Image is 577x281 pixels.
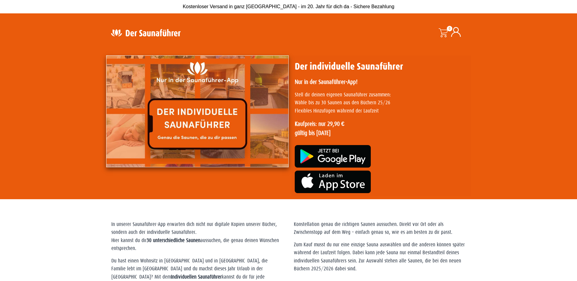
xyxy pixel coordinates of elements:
[171,274,222,280] strong: Individuellen Saunaführer
[295,120,345,136] strong: Kaufpreis: nur 29,90 € gültig bis [DATE]
[294,241,466,273] p: Zum Kauf musst du nur eine einzige Sauna auswählen und die anderen können später während der Lauf...
[295,78,357,85] strong: Nur in der Saunaführer-App!
[295,91,468,115] p: Stell dir deinen eigenen Saunaführer zusammen: Wähle bis zu 30 Saunen aus den Büchern 25/26 Flexi...
[447,26,452,31] span: 0
[183,4,395,9] span: Kostenloser Versand in ganz [GEOGRAPHIC_DATA] - im 20. Jahr für dich da - Sichere Bezahlung
[295,61,468,72] h1: Der individuelle Saunaführer
[111,220,283,253] p: In unserer Saunaführer-App erwarten dich nicht nur digitale Kopien unserer Bücher, sondern auch d...
[147,238,200,243] strong: 30 unterschiedliche Saunen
